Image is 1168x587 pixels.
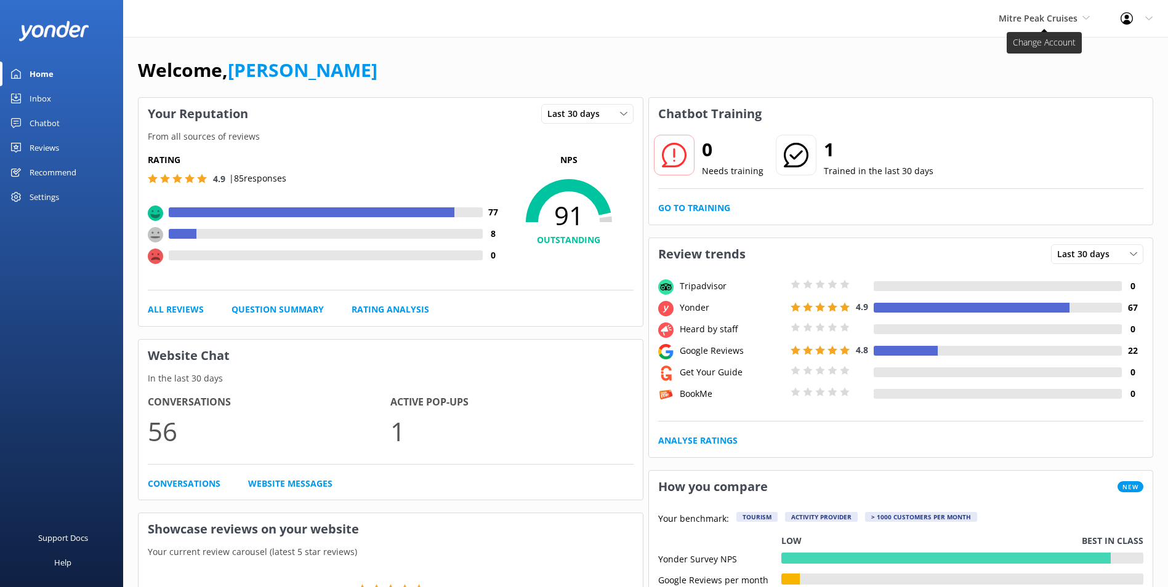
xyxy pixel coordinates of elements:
p: 56 [148,410,390,452]
div: Activity Provider [785,512,858,522]
div: BookMe [677,387,787,401]
div: Yonder Survey NPS [658,553,781,564]
h3: Chatbot Training [649,98,771,130]
p: 1 [390,410,633,452]
a: Rating Analysis [352,303,429,316]
h4: Active Pop-ups [390,394,633,410]
div: Get Your Guide [677,365,787,379]
div: > 1000 customers per month [865,512,977,522]
span: Last 30 days [1057,247,1117,261]
span: 4.9 [213,173,225,185]
span: New [1118,481,1143,492]
a: Question Summary [232,303,324,316]
h4: 0 [1122,387,1143,401]
a: [PERSON_NAME] [228,57,377,82]
h2: 1 [824,135,933,164]
h3: Review trends [649,238,755,270]
h5: Rating [148,153,504,167]
a: Conversations [148,477,220,490]
div: Chatbot [30,111,60,135]
h4: OUTSTANDING [504,233,634,247]
span: 4.9 [856,301,868,313]
h3: Website Chat [139,340,643,372]
div: Tourism [736,512,778,522]
h4: 0 [483,249,504,262]
a: Go to Training [658,201,730,215]
p: Your benchmark: [658,512,729,527]
p: In the last 30 days [139,372,643,385]
img: yonder-white-logo.png [18,21,89,41]
p: NPS [504,153,634,167]
p: Trained in the last 30 days [824,164,933,178]
a: Analyse Ratings [658,434,738,447]
div: Settings [30,185,59,209]
a: Website Messages [248,477,332,490]
div: Home [30,62,54,86]
div: Recommend [30,160,76,185]
div: Google Reviews per month [658,573,781,585]
span: Last 30 days [547,107,607,121]
h4: 0 [1122,365,1143,379]
span: 91 [504,200,634,231]
span: 4.8 [856,344,868,356]
a: All Reviews [148,303,204,316]
div: Yonder [677,301,787,314]
div: Heard by staff [677,322,787,336]
h3: Your Reputation [139,98,257,130]
h4: 22 [1122,344,1143,357]
p: Your current review carousel (latest 5 star reviews) [139,545,643,559]
p: From all sources of reviews [139,130,643,143]
div: Google Reviews [677,344,787,357]
div: Tripadvisor [677,279,787,293]
div: Support Docs [38,525,88,550]
span: Mitre Peak Cruises [999,12,1077,24]
h4: 77 [483,206,504,219]
p: Needs training [702,164,763,178]
h3: How you compare [649,471,777,503]
div: Reviews [30,135,59,160]
h4: 8 [483,227,504,241]
h4: 67 [1122,301,1143,314]
h4: 0 [1122,322,1143,336]
div: Inbox [30,86,51,111]
h4: 0 [1122,279,1143,293]
p: | 85 responses [229,172,286,185]
h1: Welcome, [138,55,377,85]
h2: 0 [702,135,763,164]
div: Help [54,550,71,575]
p: Low [781,534,802,548]
h4: Conversations [148,394,390,410]
p: Best in class [1082,534,1143,548]
h3: Showcase reviews on your website [139,513,643,545]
